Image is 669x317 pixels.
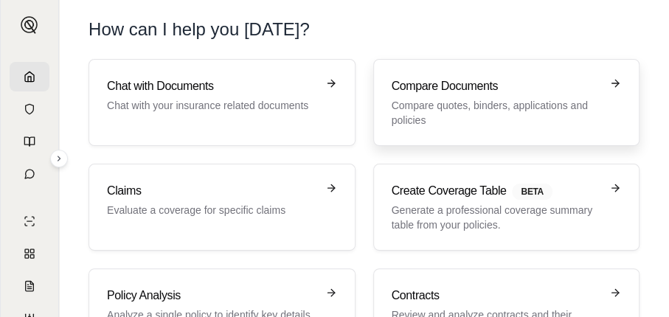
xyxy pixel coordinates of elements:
a: Policy Comparisons [10,239,49,268]
img: Expand sidebar [21,16,38,34]
a: Documents Vault [10,94,49,124]
p: Generate a professional coverage summary table from your policies. [392,203,601,232]
a: Compare DocumentsCompare quotes, binders, applications and policies [373,59,640,146]
a: Prompt Library [10,127,49,156]
a: ClaimsEvaluate a coverage for specific claims [89,164,356,251]
h3: Claims [107,182,316,200]
a: Chat with DocumentsChat with your insurance related documents [89,59,356,146]
button: Expand sidebar [50,150,68,167]
p: Evaluate a coverage for specific claims [107,203,316,217]
h3: Create Coverage Table [392,182,601,200]
h3: Compare Documents [392,77,601,95]
h3: Contracts [392,287,601,304]
a: Create Coverage TableBETAGenerate a professional coverage summary table from your policies. [373,164,640,251]
h3: Policy Analysis [107,287,316,304]
button: Expand sidebar [15,10,44,40]
span: BETA [512,184,552,200]
a: Claim Coverage [10,271,49,301]
a: Chat [10,159,49,189]
h1: How can I help you [DATE]? [89,18,639,41]
a: Single Policy [10,206,49,236]
h3: Chat with Documents [107,77,316,95]
p: Chat with your insurance related documents [107,98,316,113]
a: Home [10,62,49,91]
p: Compare quotes, binders, applications and policies [392,98,601,128]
